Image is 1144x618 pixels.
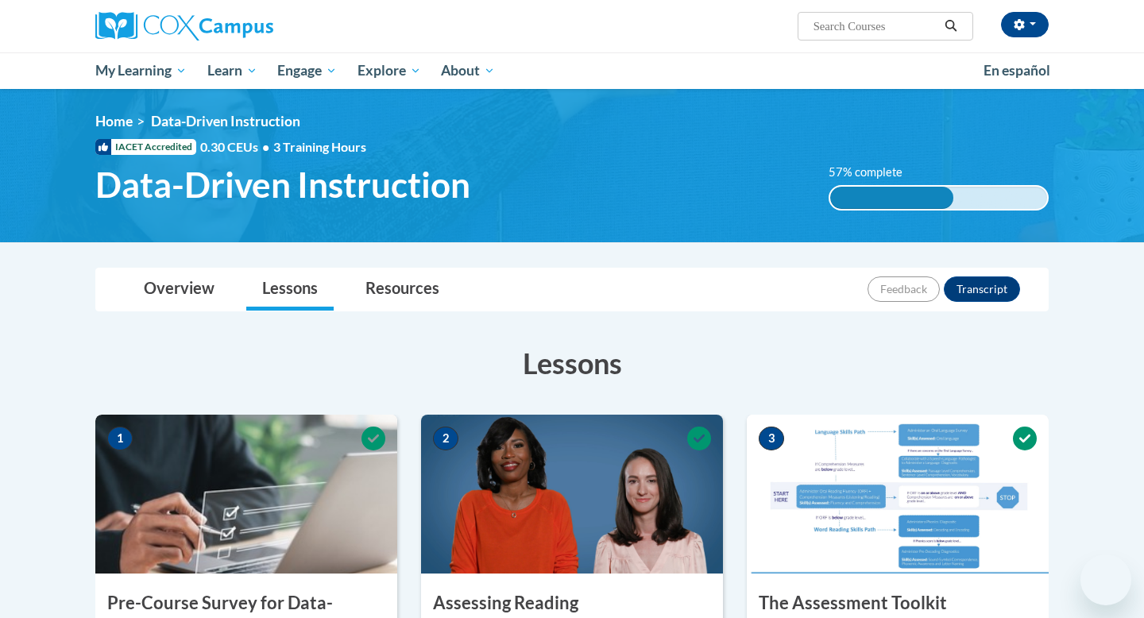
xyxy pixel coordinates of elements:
a: Explore [347,52,431,89]
label: 57% complete [829,164,920,181]
span: Explore [357,61,421,80]
span: About [441,61,495,80]
a: My Learning [85,52,197,89]
a: About [431,52,506,89]
img: Course Image [747,415,1049,574]
h3: Lessons [95,343,1049,383]
span: • [262,139,269,154]
a: Cox Campus [95,12,397,41]
div: 57% complete [830,187,954,209]
a: Learn [197,52,268,89]
iframe: Button to launch messaging window [1080,554,1131,605]
a: Home [95,113,133,129]
span: Learn [207,61,257,80]
a: Resources [350,268,455,311]
span: My Learning [95,61,187,80]
a: Lessons [246,268,334,311]
div: Main menu [71,52,1072,89]
span: En español [984,62,1050,79]
span: 0.30 CEUs [200,138,273,156]
a: En español [973,54,1061,87]
span: Data-Driven Instruction [95,164,470,206]
img: Cox Campus [95,12,273,41]
span: 2 [433,427,458,450]
span: Data-Driven Instruction [151,113,300,129]
span: IACET Accredited [95,139,196,155]
span: Engage [277,61,337,80]
img: Course Image [95,415,397,574]
h3: The Assessment Toolkit [747,591,1049,616]
a: Overview [128,268,230,311]
input: Search Courses [812,17,939,36]
span: 3 Training Hours [273,139,366,154]
button: Search [939,17,963,36]
span: 1 [107,427,133,450]
button: Transcript [944,276,1020,302]
button: Feedback [868,276,940,302]
button: Account Settings [1001,12,1049,37]
a: Engage [267,52,347,89]
h3: Assessing Reading [421,591,723,616]
span: 3 [759,427,784,450]
img: Course Image [421,415,723,574]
